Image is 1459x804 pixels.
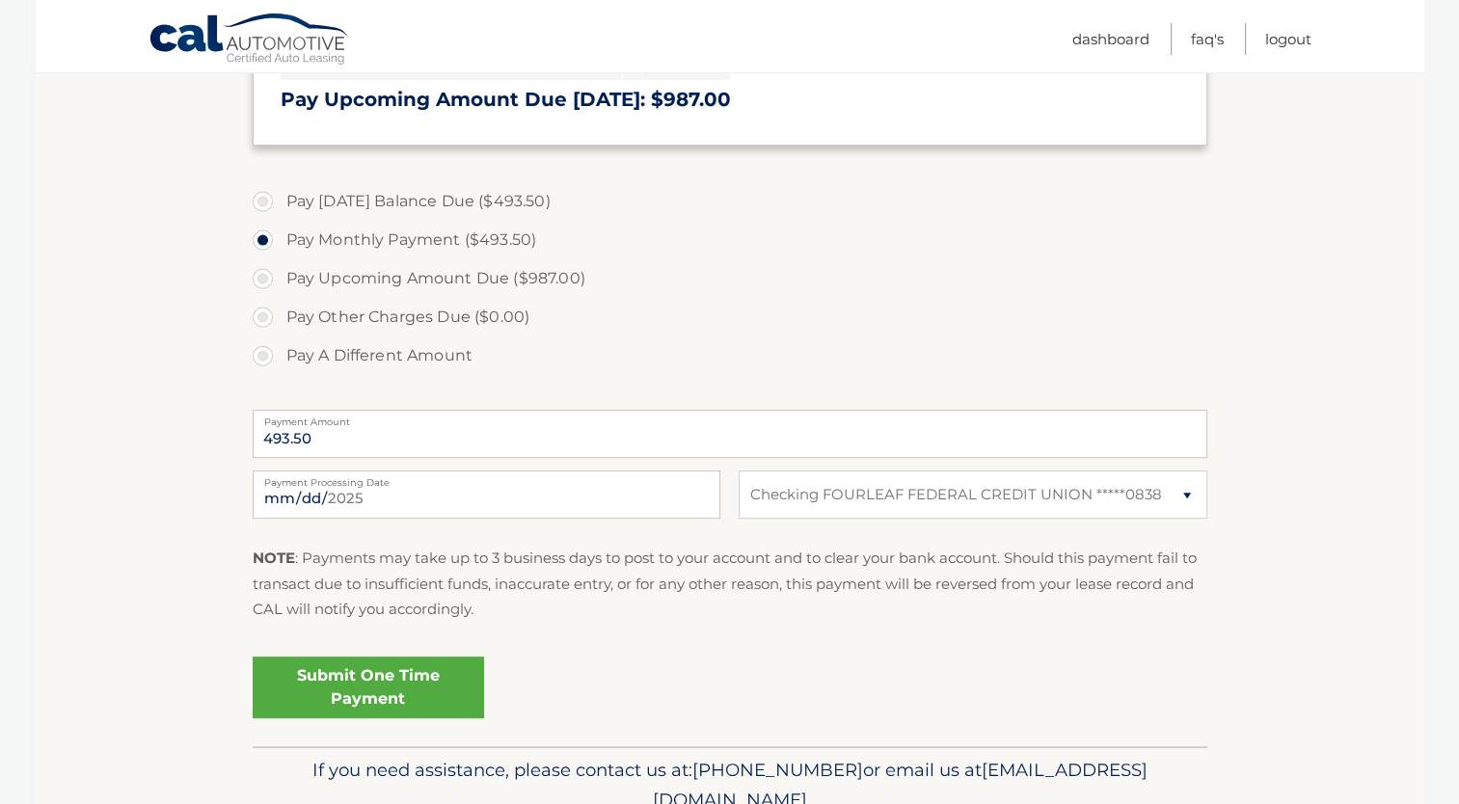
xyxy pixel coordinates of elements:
[1072,23,1149,55] a: Dashboard
[1191,23,1224,55] a: FAQ's
[253,410,1207,458] input: Payment Amount
[253,470,720,519] input: Payment Date
[253,470,720,486] label: Payment Processing Date
[253,336,1207,375] label: Pay A Different Amount
[253,221,1207,259] label: Pay Monthly Payment ($493.50)
[253,259,1207,298] label: Pay Upcoming Amount Due ($987.00)
[253,182,1207,221] label: Pay [DATE] Balance Due ($493.50)
[253,410,1207,425] label: Payment Amount
[253,298,1207,336] label: Pay Other Charges Due ($0.00)
[281,88,1179,112] h3: Pay Upcoming Amount Due [DATE]: $987.00
[253,546,1207,622] p: : Payments may take up to 3 business days to post to your account and to clear your bank account....
[253,549,295,567] strong: NOTE
[692,759,863,781] span: [PHONE_NUMBER]
[1265,23,1311,55] a: Logout
[149,13,351,68] a: Cal Automotive
[253,657,484,718] a: Submit One Time Payment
